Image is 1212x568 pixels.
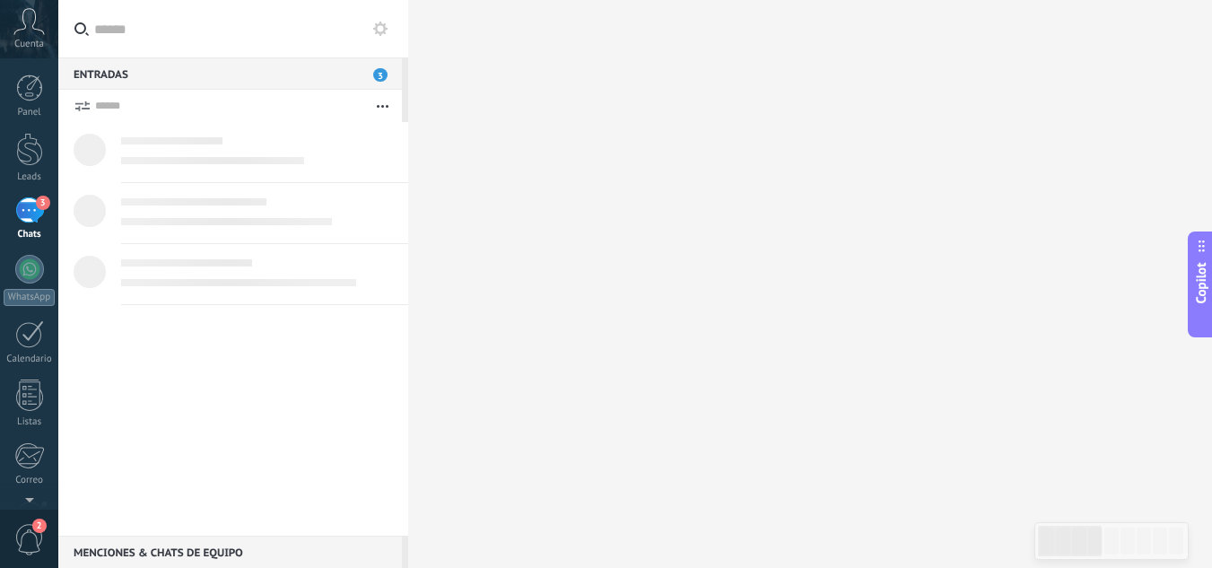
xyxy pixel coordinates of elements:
[363,90,402,122] button: Más
[373,68,388,82] span: 3
[4,289,55,306] div: WhatsApp
[4,171,56,183] div: Leads
[1192,262,1210,303] span: Copilot
[4,229,56,240] div: Chats
[4,475,56,486] div: Correo
[4,416,56,428] div: Listas
[4,107,56,118] div: Panel
[58,57,402,90] div: Entradas
[58,536,402,568] div: Menciones & Chats de equipo
[32,519,47,533] span: 2
[4,354,56,365] div: Calendario
[36,196,50,210] span: 3
[14,39,44,50] span: Cuenta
